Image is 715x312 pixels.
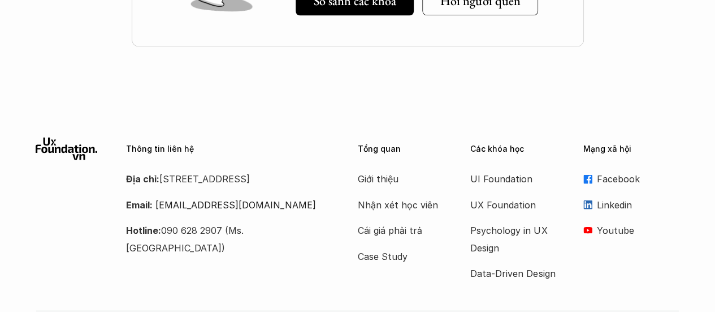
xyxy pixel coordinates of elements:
[358,170,448,187] a: Giới thiệu
[126,225,161,236] strong: Hotline:
[5,36,165,48] h3: Style
[5,69,39,78] label: Font Size
[597,170,679,187] p: Facebook
[470,196,561,213] a: UX Foundation
[17,15,61,24] a: Back to Top
[5,5,165,15] div: Outline
[126,170,329,187] p: [STREET_ADDRESS]
[470,265,561,282] a: Data-Driven Design
[470,222,561,257] a: Psychology in UX Design
[583,222,679,239] a: Youtube
[126,144,329,154] p: Thông tin liên hệ
[583,196,679,213] a: Linkedin
[358,248,448,265] a: Case Study
[358,222,448,239] a: Cái giá phải trả
[126,173,159,185] strong: Địa chỉ:
[583,144,679,154] p: Mạng xã hội
[583,170,679,187] a: Facebook
[155,199,316,211] a: [EMAIL_ADDRESS][DOMAIN_NAME]
[358,196,448,213] a: Nhận xét học viên
[358,144,454,154] p: Tổng quan
[597,196,679,213] p: Linkedin
[470,170,561,187] a: UI Foundation
[597,222,679,239] p: Youtube
[126,222,329,257] p: 090 628 2907 (Ms. [GEOGRAPHIC_DATA])
[14,79,32,88] span: 14 px
[470,144,566,154] p: Các khóa học
[126,199,153,211] strong: Email:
